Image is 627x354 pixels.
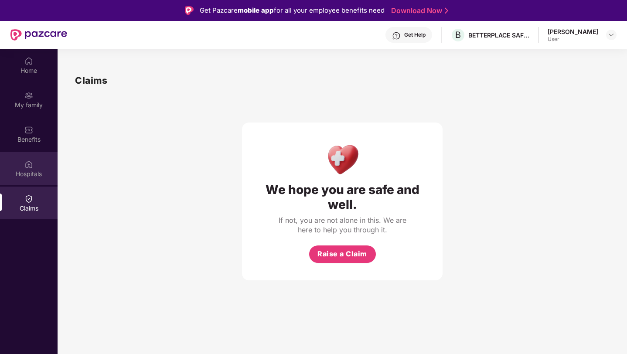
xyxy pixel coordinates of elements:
div: [PERSON_NAME] [548,27,598,36]
img: svg+xml;base64,PHN2ZyBpZD0iSG9tZSIgeG1sbnM9Imh0dHA6Ly93d3cudzMub3JnLzIwMDAvc3ZnIiB3aWR0aD0iMjAiIG... [24,57,33,65]
img: svg+xml;base64,PHN2ZyBpZD0iSG9zcGl0YWxzIiB4bWxucz0iaHR0cDovL3d3dy53My5vcmcvMjAwMC9zdmciIHdpZHRoPS... [24,160,33,169]
div: Get Pazcare for all your employee benefits need [200,5,385,16]
strong: mobile app [238,6,274,14]
img: svg+xml;base64,PHN2ZyBpZD0iRHJvcGRvd24tMzJ4MzIiIHhtbG5zPSJodHRwOi8vd3d3LnczLm9yZy8yMDAwL3N2ZyIgd2... [608,31,615,38]
div: Get Help [404,31,426,38]
img: Health Care [324,140,361,178]
div: We hope you are safe and well. [259,182,425,212]
img: svg+xml;base64,PHN2ZyBpZD0iSGVscC0zMngzMiIgeG1sbnM9Imh0dHA6Ly93d3cudzMub3JnLzIwMDAvc3ZnIiB3aWR0aD... [392,31,401,40]
img: svg+xml;base64,PHN2ZyBpZD0iQ2xhaW0iIHhtbG5zPSJodHRwOi8vd3d3LnczLm9yZy8yMDAwL3N2ZyIgd2lkdGg9IjIwIi... [24,194,33,203]
div: BETTERPLACE SAFETY SOLUTIONS PRIVATE LIMITED [468,31,529,39]
div: If not, you are not alone in this. We are here to help you through it. [277,215,408,235]
button: Raise a Claim [309,245,376,263]
img: New Pazcare Logo [10,29,67,41]
img: svg+xml;base64,PHN2ZyB3aWR0aD0iMjAiIGhlaWdodD0iMjAiIHZpZXdCb3g9IjAgMCAyMCAyMCIgZmlsbD0ibm9uZSIgeG... [24,91,33,100]
img: Stroke [445,6,448,15]
span: Raise a Claim [317,248,367,259]
img: svg+xml;base64,PHN2ZyBpZD0iQmVuZWZpdHMiIHhtbG5zPSJodHRwOi8vd3d3LnczLm9yZy8yMDAwL3N2ZyIgd2lkdGg9Ij... [24,126,33,134]
div: User [548,36,598,43]
h1: Claims [75,73,107,88]
a: Download Now [391,6,446,15]
img: Logo [185,6,194,15]
span: B [455,30,461,40]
